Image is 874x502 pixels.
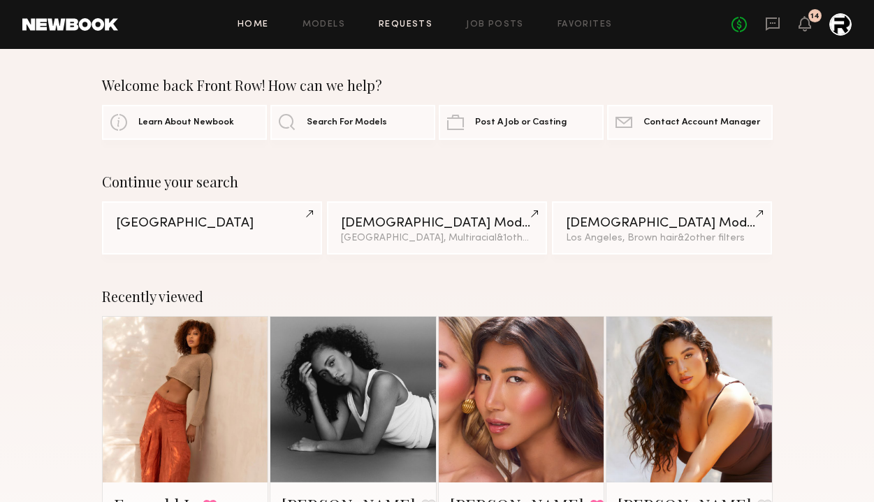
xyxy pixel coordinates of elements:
[102,77,773,94] div: Welcome back Front Row! How can we help?
[307,118,387,127] span: Search For Models
[566,234,759,243] div: Los Angeles, Brown hair
[643,118,760,127] span: Contact Account Manager
[678,234,745,243] span: & 2 other filter s
[341,234,534,243] div: [GEOGRAPHIC_DATA], Multiracial
[102,105,267,140] a: Learn About Newbook
[102,201,323,254] a: [GEOGRAPHIC_DATA]
[102,173,773,190] div: Continue your search
[341,217,534,230] div: [DEMOGRAPHIC_DATA] Models
[566,217,759,230] div: [DEMOGRAPHIC_DATA] Models
[238,20,269,29] a: Home
[270,105,435,140] a: Search For Models
[116,217,309,230] div: [GEOGRAPHIC_DATA]
[102,288,773,305] div: Recently viewed
[138,118,234,127] span: Learn About Newbook
[303,20,345,29] a: Models
[607,105,772,140] a: Contact Account Manager
[327,201,548,254] a: [DEMOGRAPHIC_DATA] Models[GEOGRAPHIC_DATA], Multiracial&1other filter
[439,105,604,140] a: Post A Job or Casting
[497,234,557,243] span: & 1 other filter
[810,13,820,20] div: 14
[379,20,432,29] a: Requests
[475,118,567,127] span: Post A Job or Casting
[558,20,613,29] a: Favorites
[552,201,773,254] a: [DEMOGRAPHIC_DATA] ModelsLos Angeles, Brown hair&2other filters
[466,20,524,29] a: Job Posts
